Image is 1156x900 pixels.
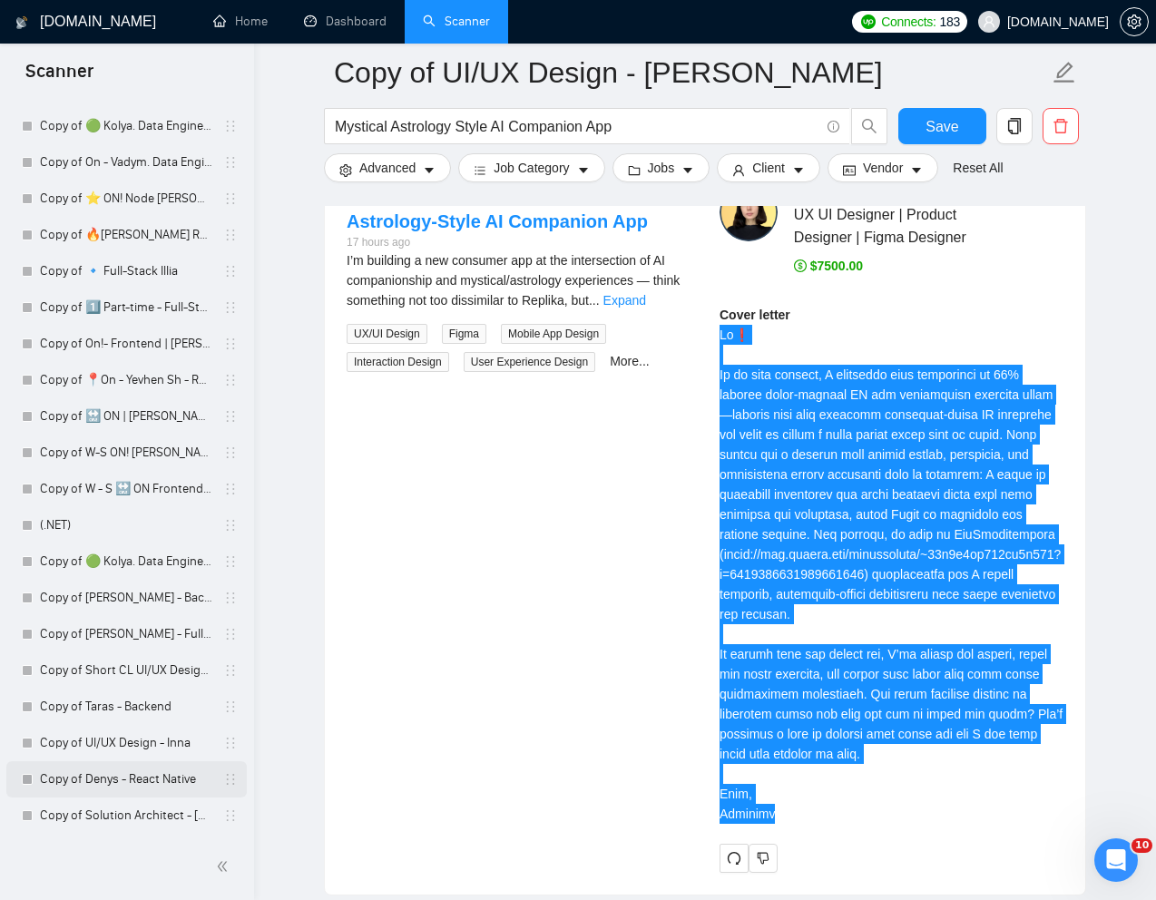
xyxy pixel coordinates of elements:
[910,163,923,177] span: caret-down
[223,627,238,641] span: holder
[40,181,212,217] a: Copy of ⭐️ ON! Node [PERSON_NAME]
[223,119,238,133] span: holder
[828,121,839,132] span: info-circle
[359,158,416,178] span: Advanced
[603,293,646,308] a: Expand
[40,471,212,507] a: Copy of W - S 🔛 ON Frontend - [PERSON_NAME] B | React
[792,163,805,177] span: caret-down
[1094,838,1138,882] iframe: Intercom live chat
[494,158,569,178] span: Job Category
[757,851,769,866] span: dislike
[940,12,960,32] span: 183
[1043,118,1078,134] span: delete
[843,163,856,177] span: idcard
[216,857,234,876] span: double-left
[40,326,212,362] a: Copy of On!- Frontend | [PERSON_NAME]
[442,324,486,344] span: Figma
[861,15,876,29] img: upwork-logo.png
[749,844,778,873] button: dislike
[40,398,212,435] a: Copy of 🔛 ON | [PERSON_NAME] B | Frontend/React
[40,507,212,543] a: (.NET)
[1053,61,1076,84] span: edit
[648,158,675,178] span: Jobs
[335,115,819,138] input: Search Freelance Jobs...
[40,797,212,834] a: Copy of Solution Architect - [PERSON_NAME]
[589,293,600,308] span: ...
[720,844,749,873] button: redo
[1120,7,1149,36] button: setting
[40,725,212,761] a: Copy of UI/UX Design - Inna
[612,153,710,182] button: folderJobscaret-down
[223,445,238,460] span: holder
[40,108,212,144] a: Copy of 🟢 Kolya. Data Engineer - General
[223,482,238,496] span: holder
[40,616,212,652] a: Copy of [PERSON_NAME] - Full-Stack dev
[40,435,212,471] a: Copy of W-S ON! [PERSON_NAME]/ React Native
[851,108,887,144] button: search
[223,808,238,823] span: holder
[223,373,238,387] span: holder
[223,772,238,787] span: holder
[40,362,212,398] a: Copy of 📍On - Yevhen Sh - React General
[501,324,606,344] span: Mobile App Design
[223,228,238,242] span: holder
[1120,15,1149,29] a: setting
[324,153,451,182] button: settingAdvancedcaret-down
[223,591,238,605] span: holder
[720,183,778,241] img: c1ixEsac-c9lISHIljfOZb0cuN6GzZ3rBcBW2x-jvLrB-_RACOkU1mWXgI6n74LgRV
[828,153,938,182] button: idcardVendorcaret-down
[40,761,212,797] a: Copy of Denys - React Native
[1043,108,1079,144] button: delete
[347,324,427,344] span: UX/UI Design
[40,580,212,616] a: Copy of [PERSON_NAME] - Backend
[717,153,820,182] button: userClientcaret-down
[347,234,691,251] div: 17 hours ago
[223,518,238,533] span: holder
[628,163,641,177] span: folder
[474,163,486,177] span: bars
[223,663,238,678] span: holder
[40,652,212,689] a: Copy of Short CL UI/UX Design - [PERSON_NAME]
[997,118,1032,134] span: copy
[852,118,887,134] span: search
[40,253,212,289] a: Copy of 🔹 Full-Stack Illia
[11,58,108,96] span: Scanner
[732,163,745,177] span: user
[223,554,238,569] span: holder
[347,250,691,310] div: I’m building a new consumer app at the intersection of AI companionship and mystical/astrology ex...
[610,354,650,368] a: More...
[720,851,748,866] span: redo
[223,409,238,424] span: holder
[347,352,449,372] span: Interaction Design
[223,300,238,315] span: holder
[752,158,785,178] span: Client
[863,158,903,178] span: Vendor
[223,155,238,170] span: holder
[347,253,680,308] span: I’m building a new consumer app at the intersection of AI companionship and mystical/astrology ex...
[40,144,212,181] a: Copy of On - Vadym. Data Engineer - General
[423,163,436,177] span: caret-down
[881,12,936,32] span: Connects:
[464,352,595,372] span: User Experience Design
[898,108,986,144] button: Save
[577,163,590,177] span: caret-down
[794,203,1010,249] span: UX UI Designer | Product Designer | Figma Designer
[983,15,995,28] span: user
[720,308,790,322] strong: Cover letter
[15,8,28,37] img: logo
[458,153,604,182] button: barsJob Categorycaret-down
[223,337,238,351] span: holder
[213,14,268,29] a: homeHome
[304,14,387,29] a: dashboardDashboard
[223,191,238,206] span: holder
[223,699,238,714] span: holder
[1132,838,1152,853] span: 10
[423,14,490,29] a: searchScanner
[681,163,694,177] span: caret-down
[40,543,212,580] a: Copy of 🟢 Kolya. Data Engineer - General
[720,305,1063,824] div: Remember that the client will see only the first two lines of your cover letter.
[926,115,958,138] span: Save
[223,736,238,750] span: holder
[996,108,1033,144] button: copy
[347,186,670,231] a: Product Designer (UX/UI) for Mystical Astrology-Style AI Companion App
